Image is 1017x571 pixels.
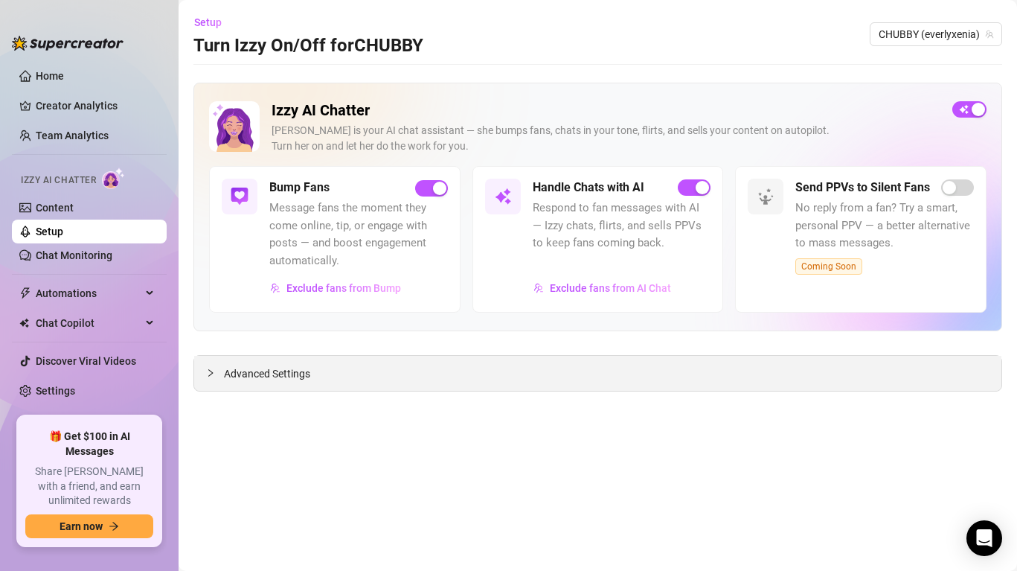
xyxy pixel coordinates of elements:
[19,287,31,299] span: thunderbolt
[286,282,401,294] span: Exclude fans from Bump
[533,283,544,293] img: svg%3e
[36,130,109,141] a: Team Analytics
[206,369,215,377] span: collapsed
[533,276,672,300] button: Exclude fans from AI Chat
[795,200,974,252] span: No reply from a fan? Try a smart, personal PPV — a better alternative to mass messages.
[36,311,141,335] span: Chat Copilot
[12,36,123,51] img: logo-BBDzfeDw.svg
[36,281,141,305] span: Automations
[19,318,29,328] img: Chat Copilot
[36,94,155,118] a: Creator Analytics
[209,101,260,152] img: Izzy AI Chatter
[109,521,119,532] span: arrow-right
[985,30,994,39] span: team
[60,520,103,532] span: Earn now
[36,355,136,367] a: Discover Viral Videos
[879,23,993,45] span: CHUBBY (everlyxenia)
[272,101,940,120] h2: Izzy AI Chatter
[193,10,234,34] button: Setup
[194,16,222,28] span: Setup
[36,249,112,261] a: Chat Monitoring
[795,258,862,275] span: Coming Soon
[533,179,644,197] h5: Handle Chats with AI
[269,200,448,269] span: Message fans the moment they come online, tip, or engage with posts — and boost engagement automa...
[193,34,423,58] h3: Turn Izzy On/Off for CHUBBY
[25,514,153,538] button: Earn nowarrow-right
[36,70,64,82] a: Home
[231,188,248,205] img: svg%3e
[795,179,930,197] h5: Send PPVs to Silent Fans
[36,385,75,397] a: Settings
[36,202,74,214] a: Content
[21,173,96,188] span: Izzy AI Chatter
[206,365,224,381] div: collapsed
[494,188,512,205] img: svg%3e
[102,168,125,189] img: AI Chatter
[270,283,280,293] img: svg%3e
[550,282,671,294] span: Exclude fans from AI Chat
[25,430,153,459] span: 🎁 Get $100 in AI Messages
[272,123,940,154] div: [PERSON_NAME] is your AI chat assistant — she bumps fans, chats in your tone, flirts, and sells y...
[533,200,711,252] span: Respond to fan messages with AI — Izzy chats, flirts, and sells PPVs to keep fans coming back.
[25,465,153,508] span: Share [PERSON_NAME] with a friend, and earn unlimited rewards
[224,366,310,382] span: Advanced Settings
[36,226,63,237] a: Setup
[269,276,402,300] button: Exclude fans from Bump
[269,179,330,197] h5: Bump Fans
[757,188,774,205] img: svg%3e
[966,520,1002,556] div: Open Intercom Messenger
